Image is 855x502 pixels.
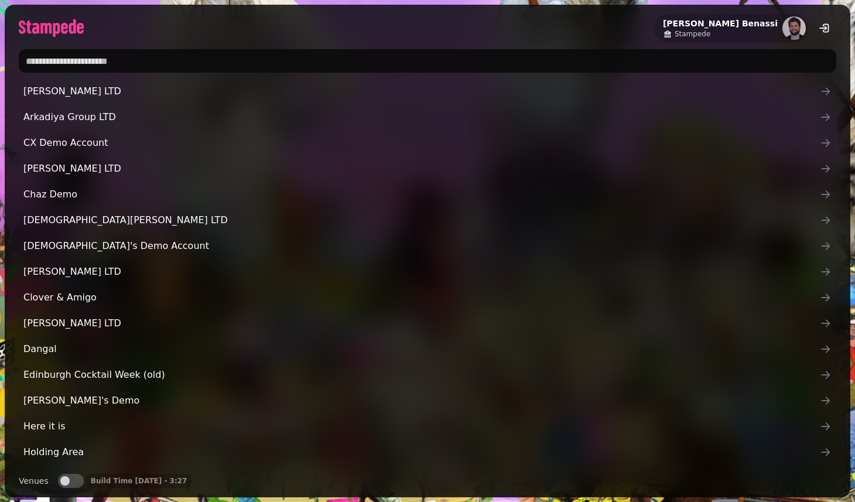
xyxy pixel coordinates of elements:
span: [DEMOGRAPHIC_DATA]'s Demo Account [23,239,820,253]
a: [DEMOGRAPHIC_DATA]'s Demo Account [19,234,836,258]
a: [PERSON_NAME] LTD [19,260,836,284]
a: Here it is [19,415,836,438]
span: Here it is [23,419,820,433]
a: [DEMOGRAPHIC_DATA][PERSON_NAME] LTD [19,209,836,232]
a: Arkadiya Group LTD [19,105,836,129]
span: Edinburgh Cocktail Week (old) [23,368,820,382]
span: [PERSON_NAME] LTD [23,84,820,98]
span: [PERSON_NAME]'s Demo [23,394,820,408]
span: [PERSON_NAME] LTD [23,265,820,279]
a: Edinburgh Cocktail Week (old) [19,363,836,387]
h2: [PERSON_NAME] Benassi [663,18,778,29]
a: Clover & Amigo [19,286,836,309]
p: Build Time [DATE] - 3:27 [91,476,187,486]
span: Stampede [675,29,710,39]
a: [PERSON_NAME] LTD [19,80,836,103]
button: logout [813,16,836,40]
span: CX Demo Account [23,136,820,150]
span: Dangal [23,342,820,356]
img: aHR0cHM6Ly93d3cuZ3JhdmF0YXIuY29tL2F2YXRhci9mNWJlMmFiYjM4MjBmMGYzOTE3MzVlNWY5MTA5YzdkYz9zPTE1MCZkP... [782,16,806,40]
a: Holding Area [19,440,836,464]
span: Chaz Demo [23,187,820,202]
span: Holding Area [23,445,820,459]
a: [PERSON_NAME] LTD [19,312,836,335]
a: Stampede [663,29,778,39]
a: [PERSON_NAME] LTD [19,157,836,180]
img: logo [19,19,84,37]
span: Clover & Amigo [23,291,820,305]
span: [DEMOGRAPHIC_DATA][PERSON_NAME] LTD [23,213,820,227]
a: Chaz Demo [19,183,836,206]
span: [PERSON_NAME] LTD [23,316,820,330]
a: [PERSON_NAME]'s Demo [19,389,836,412]
span: Arkadiya Group LTD [23,110,820,124]
a: CX Demo Account [19,131,836,155]
label: Venues [19,474,49,488]
span: [PERSON_NAME] LTD [23,162,820,176]
a: Dangal [19,337,836,361]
